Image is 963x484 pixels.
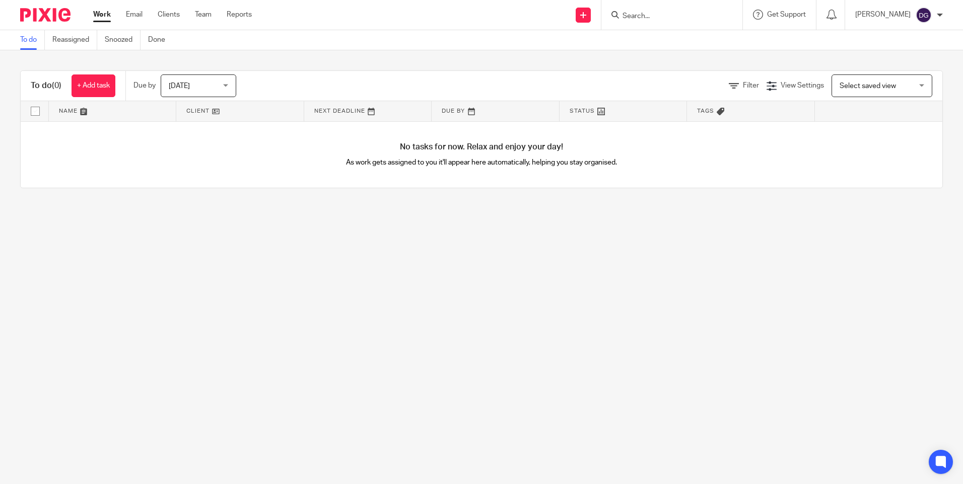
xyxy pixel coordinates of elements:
[72,74,115,97] a: + Add task
[251,157,712,168] p: As work gets assigned to you it'll appear here automatically, helping you stay organised.
[20,8,71,22] img: Pixie
[126,10,143,20] a: Email
[52,30,97,50] a: Reassigned
[148,30,173,50] a: Done
[916,7,932,23] img: svg%3E
[169,83,190,90] span: [DATE]
[52,82,61,90] span: (0)
[781,82,824,89] span: View Settings
[20,30,45,50] a: To do
[133,80,156,91] p: Due by
[227,10,252,20] a: Reports
[697,108,714,114] span: Tags
[31,80,61,91] h1: To do
[743,82,759,89] span: Filter
[840,83,896,90] span: Select saved view
[105,30,141,50] a: Snoozed
[195,10,212,20] a: Team
[93,10,111,20] a: Work
[767,11,806,18] span: Get Support
[855,10,911,20] p: [PERSON_NAME]
[21,142,942,152] h4: No tasks for now. Relax and enjoy your day!
[158,10,180,20] a: Clients
[622,12,712,21] input: Search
